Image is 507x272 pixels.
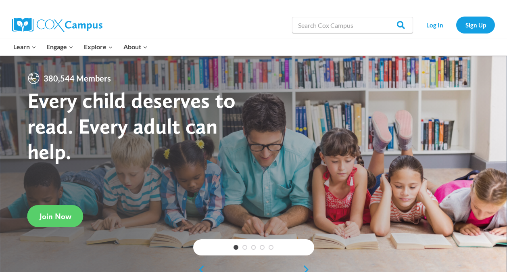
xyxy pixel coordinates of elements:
[46,42,73,52] span: Engage
[269,245,273,250] a: 5
[40,211,71,221] span: Join Now
[40,72,114,85] span: 380,544 Members
[123,42,148,52] span: About
[417,17,495,33] nav: Secondary Navigation
[27,205,83,227] a: Join Now
[456,17,495,33] a: Sign Up
[8,38,152,55] nav: Primary Navigation
[242,245,247,250] a: 2
[27,87,236,164] strong: Every child deserves to read. Every adult can help.
[234,245,238,250] a: 1
[13,42,36,52] span: Learn
[251,245,256,250] a: 3
[12,18,102,32] img: Cox Campus
[417,17,452,33] a: Log In
[260,245,265,250] a: 4
[292,17,413,33] input: Search Cox Campus
[84,42,113,52] span: Explore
